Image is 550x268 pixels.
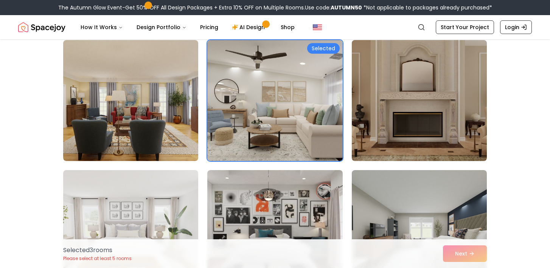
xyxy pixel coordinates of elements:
[331,4,362,11] b: AUTUMN50
[63,256,132,262] p: Please select at least 5 rooms
[436,20,494,34] a: Start Your Project
[305,4,362,11] span: Use code:
[500,20,532,34] a: Login
[18,20,65,35] img: Spacejoy Logo
[75,20,129,35] button: How It Works
[18,20,65,35] a: Spacejoy
[313,23,322,32] img: United States
[18,15,532,39] nav: Global
[275,20,301,35] a: Shop
[63,246,132,255] p: Selected 3 room s
[131,20,193,35] button: Design Portfolio
[58,4,492,11] div: The Autumn Glow Event-Get 50% OFF All Design Packages + Extra 10% OFF on Multiple Rooms.
[362,4,492,11] span: *Not applicable to packages already purchased*
[207,40,342,161] img: Room room-65
[194,20,224,35] a: Pricing
[226,20,273,35] a: AI Design
[307,43,340,54] div: Selected
[63,40,198,161] img: Room room-64
[75,20,301,35] nav: Main
[348,37,490,164] img: Room room-66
